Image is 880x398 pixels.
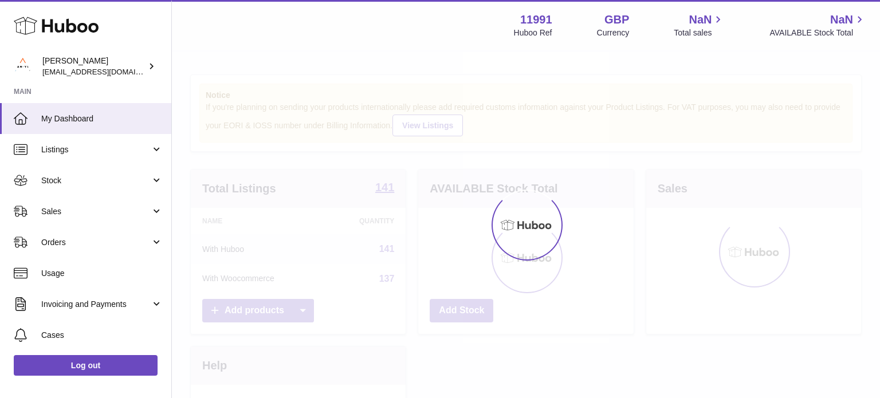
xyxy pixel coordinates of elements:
div: [PERSON_NAME] [42,56,146,77]
span: Total sales [674,27,725,38]
span: Listings [41,144,151,155]
span: Sales [41,206,151,217]
span: [EMAIL_ADDRESS][DOMAIN_NAME] [42,67,168,76]
a: Log out [14,355,158,376]
span: Cases [41,330,163,341]
div: Currency [597,27,630,38]
a: NaN Total sales [674,12,725,38]
span: Orders [41,237,151,248]
span: Stock [41,175,151,186]
strong: 11991 [520,12,552,27]
img: internalAdmin-11991@internal.huboo.com [14,58,31,75]
span: NaN [830,12,853,27]
a: NaN AVAILABLE Stock Total [769,12,866,38]
span: AVAILABLE Stock Total [769,27,866,38]
div: Huboo Ref [514,27,552,38]
span: Invoicing and Payments [41,299,151,310]
strong: GBP [604,12,629,27]
span: My Dashboard [41,113,163,124]
span: Usage [41,268,163,279]
span: NaN [689,12,712,27]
